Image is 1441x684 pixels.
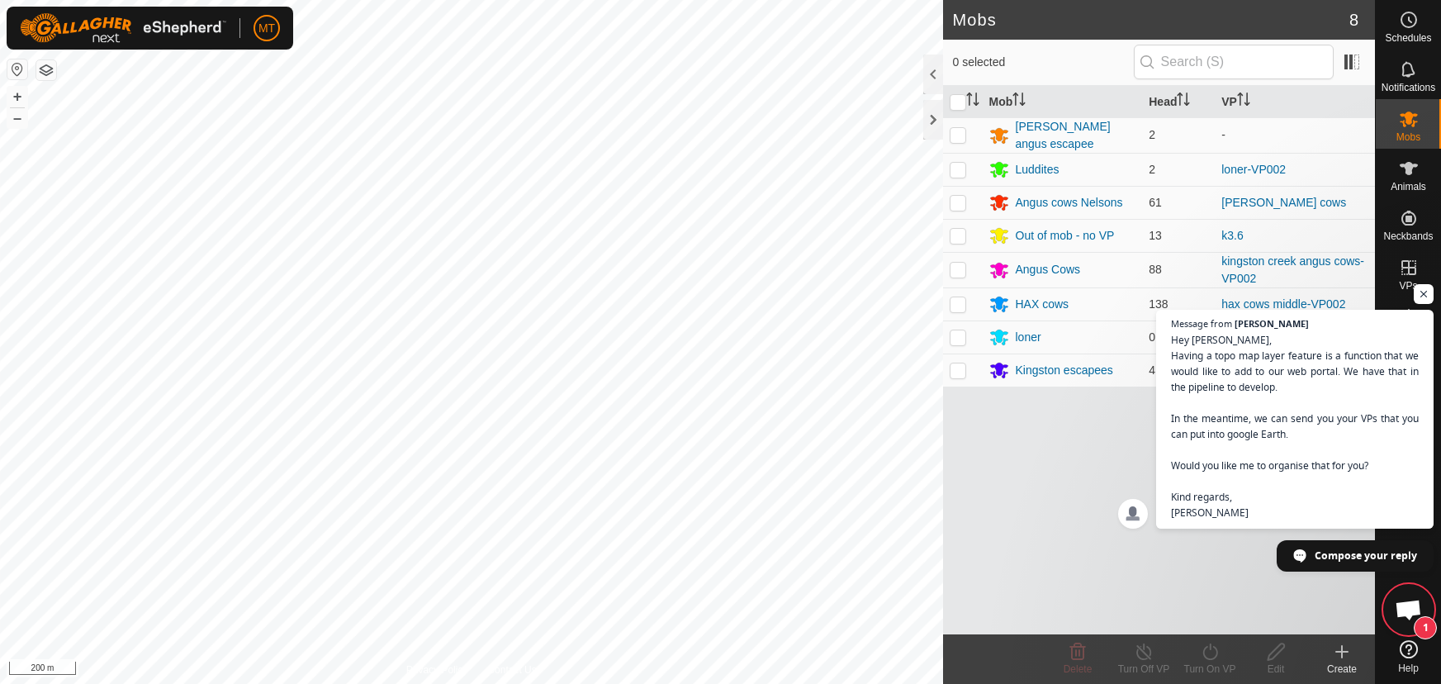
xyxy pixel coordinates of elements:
div: Out of mob - no VP [1016,227,1115,245]
span: [PERSON_NAME] [1235,319,1309,328]
p-sorticon: Activate to sort [1177,95,1190,108]
button: Reset Map [7,59,27,79]
a: Help [1376,634,1441,680]
span: 0 selected [953,54,1134,71]
span: 8 [1349,7,1358,32]
div: [PERSON_NAME] angus escapee [1016,118,1136,153]
img: Gallagher Logo [20,13,226,43]
p-sorticon: Activate to sort [1012,95,1026,108]
span: Message from [1171,319,1232,328]
span: Neckbands [1383,231,1433,241]
div: HAX cows [1016,296,1069,313]
div: Edit [1243,662,1309,677]
div: Angus Cows [1016,261,1081,278]
th: Head [1142,86,1215,118]
th: Mob [983,86,1143,118]
a: k3.6 [1221,229,1243,242]
span: Hey [PERSON_NAME], Having a topo map layer feature is a function that we would like to add to our... [1171,332,1419,520]
div: loner [1016,329,1041,346]
span: Delete [1064,663,1093,675]
a: loner-VP002 [1221,163,1286,176]
button: Map Layers [36,60,56,80]
span: 0 [1149,330,1155,344]
div: Create [1309,662,1375,677]
span: 61 [1149,196,1162,209]
div: Turn On VP [1177,662,1243,677]
div: Open chat [1384,585,1434,634]
span: Compose your reply [1315,541,1417,570]
div: Angus cows Nelsons [1016,194,1123,211]
th: VP [1215,86,1375,118]
a: Contact Us [487,663,536,677]
span: 13 [1149,229,1162,242]
span: Notifications [1382,83,1435,93]
span: 4 [1149,363,1155,377]
div: Kingston escapees [1016,362,1113,379]
button: – [7,108,27,128]
a: Privacy Policy [406,663,468,677]
div: Turn Off VP [1111,662,1177,677]
a: hax cows middle-VP002 [1221,297,1345,311]
span: Help [1398,663,1419,673]
button: + [7,87,27,107]
span: 2 [1149,128,1155,141]
span: Animals [1391,182,1426,192]
span: Mobs [1396,132,1420,142]
span: 88 [1149,263,1162,276]
input: Search (S) [1134,45,1334,79]
a: kingston creek angus cows-VP002 [1221,254,1364,285]
span: 2 [1149,163,1155,176]
td: - [1215,117,1375,153]
a: [PERSON_NAME] cows [1221,196,1346,209]
p-sorticon: Activate to sort [966,95,979,108]
span: Schedules [1385,33,1431,43]
span: MT [258,20,275,37]
span: VPs [1399,281,1417,291]
div: Luddites [1016,161,1059,178]
h2: Mobs [953,10,1349,30]
span: 138 [1149,297,1168,311]
span: 1 [1414,616,1437,639]
p-sorticon: Activate to sort [1237,95,1250,108]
